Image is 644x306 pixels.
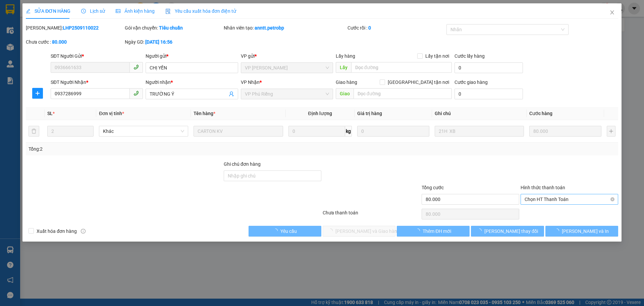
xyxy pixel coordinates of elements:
[52,22,120,30] div: cô Dung
[607,126,615,137] button: plus
[249,226,321,237] button: Yêu cầu
[26,38,123,46] div: Chưa cước :
[26,8,70,14] span: SỬA ĐƠN HÀNG
[133,91,139,96] span: phone
[34,227,79,235] span: Xuất hóa đơn hàng
[273,228,280,233] span: loading
[484,227,538,235] span: [PERSON_NAME] thay đổi
[435,126,524,137] input: Ghi Chú
[81,229,86,234] span: info-circle
[33,91,43,96] span: plus
[165,8,236,14] span: Yêu cầu xuất hóa đơn điện tử
[224,24,346,32] div: Nhân viên tạo:
[245,63,329,73] span: VP Lê Hồng Phong
[125,38,222,46] div: Ngày GD:
[47,111,53,116] span: SL
[81,8,105,14] span: Lịch sử
[146,79,238,86] div: Người nhận
[562,227,609,235] span: [PERSON_NAME] và In
[81,9,86,13] span: clock-circle
[308,111,332,116] span: Định lượng
[529,126,601,137] input: 0
[345,126,352,137] span: kg
[357,126,429,137] input: 0
[6,22,48,38] div: CÔ PHƯỢNG
[347,24,445,32] div: Cước rồi :
[529,111,552,116] span: Cước hàng
[52,39,67,45] b: 80.000
[224,161,261,167] label: Ghi chú đơn hàng
[26,24,123,32] div: [PERSON_NAME]:
[241,52,333,60] div: VP gửi
[6,6,16,13] span: Gửi:
[336,53,355,59] span: Lấy hàng
[610,197,614,201] span: close-circle
[354,88,452,99] input: Dọc đường
[454,80,488,85] label: Cước giao hàng
[454,89,523,99] input: Cước giao hàng
[397,226,470,237] button: Thêm ĐH mới
[525,194,614,204] span: Chọn HT Thanh Toán
[52,6,68,13] span: Nhận:
[545,226,618,237] button: [PERSON_NAME] và In
[63,25,99,31] b: LHP2509110022
[351,62,452,73] input: Dọc đường
[336,80,357,85] span: Giao hàng
[471,226,544,237] button: [PERSON_NAME] thay đổi
[51,79,143,86] div: SĐT Người Nhận
[280,227,297,235] span: Yêu cầu
[336,62,351,73] span: Lấy
[241,80,260,85] span: VP Nhận
[165,9,171,14] img: icon
[116,8,155,14] span: Ảnh kiện hàng
[521,185,565,190] label: Hình thức thanh toán
[51,52,143,60] div: SĐT Người Gửi
[229,91,234,97] span: user-add
[454,53,485,59] label: Cước lấy hàng
[103,126,184,136] span: Khác
[423,227,451,235] span: Thêm ĐH mới
[26,9,31,13] span: edit
[454,62,523,73] input: Cước lấy hàng
[477,228,484,233] span: loading
[323,226,395,237] button: [PERSON_NAME] và Giao hàng
[194,111,215,116] span: Tên hàng
[432,107,527,120] th: Ghi chú
[116,9,120,13] span: picture
[133,64,139,70] span: phone
[255,25,284,31] b: anntt.petrobp
[322,209,421,221] div: Chưa thanh toán
[609,10,615,15] span: close
[368,25,371,31] b: 0
[603,3,622,22] button: Close
[99,111,124,116] span: Đơn vị tính
[6,6,48,22] div: VP Phú Riềng
[29,145,249,153] div: Tổng: 2
[146,52,238,60] div: Người gửi
[415,228,423,233] span: loading
[29,126,39,137] button: delete
[336,88,354,99] span: Giao
[125,24,222,32] div: Gói vận chuyển:
[554,228,562,233] span: loading
[159,25,183,31] b: Tiêu chuẩn
[357,111,382,116] span: Giá trị hàng
[32,88,43,99] button: plus
[245,89,329,99] span: VP Phú Riềng
[52,6,120,22] div: VP [GEOGRAPHIC_DATA]
[145,39,172,45] b: [DATE] 16:56
[224,170,321,181] input: Ghi chú đơn hàng
[194,126,283,137] input: VD: Bàn, Ghế
[422,185,444,190] span: Tổng cước
[385,79,452,86] span: [GEOGRAPHIC_DATA] tận nơi
[423,52,452,60] span: Lấy tận nơi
